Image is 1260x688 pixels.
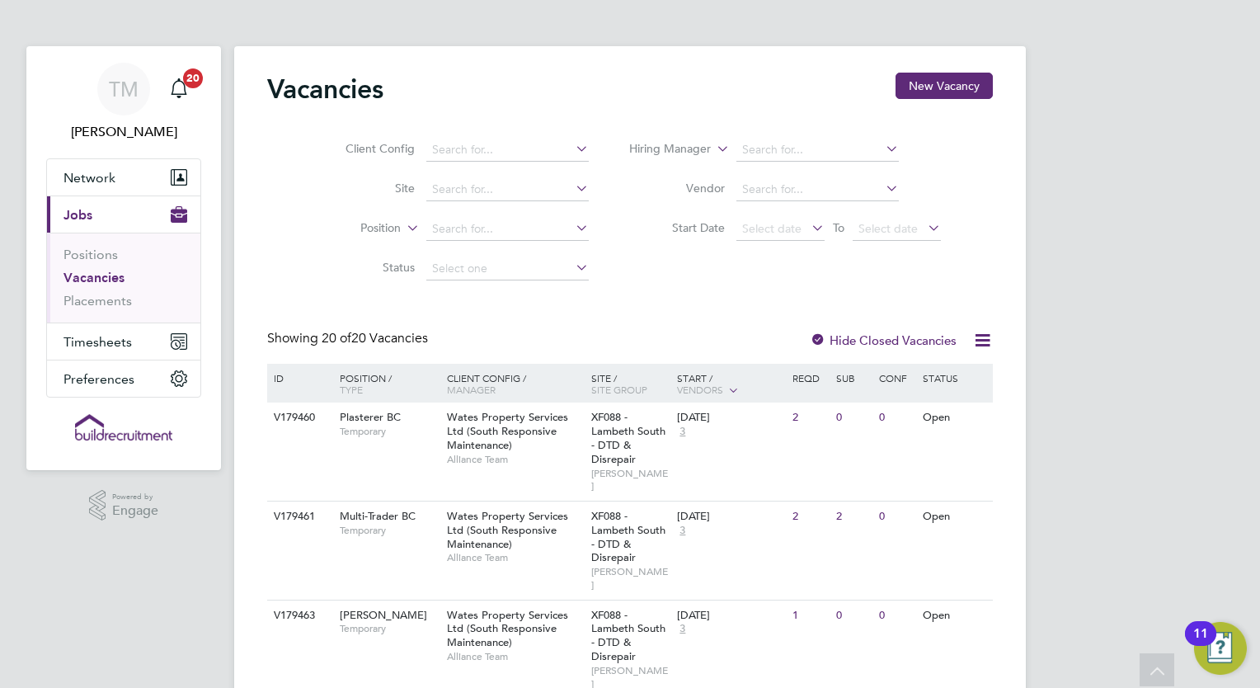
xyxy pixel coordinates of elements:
span: Preferences [63,371,134,387]
button: Preferences [47,360,200,397]
span: XF088 - Lambeth South - DTD & Disrepair [591,608,665,664]
span: Alliance Team [447,551,583,564]
div: 2 [832,502,875,532]
div: Client Config / [443,364,587,403]
button: Timesheets [47,323,200,360]
span: Plasterer BC [340,410,401,424]
div: 0 [832,403,875,433]
span: 3 [677,622,688,636]
div: 2 [788,403,831,433]
a: Vacancies [63,270,125,285]
button: Jobs [47,196,200,233]
label: Position [306,220,401,237]
span: 20 Vacancies [322,330,428,346]
button: New Vacancy [896,73,993,99]
span: XF088 - Lambeth South - DTD & Disrepair [591,509,665,565]
label: Client Config [320,141,415,156]
div: [DATE] [677,510,784,524]
span: Temporary [340,425,439,438]
a: TM[PERSON_NAME] [46,63,201,142]
input: Search for... [736,178,899,201]
span: Jobs [63,207,92,223]
div: Showing [267,330,431,347]
span: Alliance Team [447,650,583,663]
div: 0 [875,502,918,532]
span: 3 [677,425,688,439]
span: Engage [112,504,158,518]
span: Vendors [677,383,723,396]
div: Site / [587,364,674,403]
input: Search for... [426,178,589,201]
a: Positions [63,247,118,262]
div: Open [919,502,990,532]
span: Type [340,383,363,396]
a: 20 [162,63,195,115]
input: Search for... [426,139,589,162]
label: Hiring Manager [616,141,711,158]
div: [DATE] [677,609,784,623]
span: XF088 - Lambeth South - DTD & Disrepair [591,410,665,466]
div: Jobs [47,233,200,323]
div: Start / [673,364,788,405]
label: Vendor [630,181,725,196]
a: Placements [63,293,132,309]
span: Multi-Trader BC [340,509,416,523]
div: 11 [1193,634,1208,655]
input: Search for... [736,139,899,162]
div: V179460 [270,403,327,433]
a: Powered byEngage [89,490,159,521]
span: TM [109,78,139,100]
span: Site Group [591,383,647,396]
div: [DATE] [677,411,784,425]
div: 0 [832,601,875,631]
span: Network [63,170,115,186]
span: Timesheets [63,334,132,350]
img: buildrec-logo-retina.png [75,414,172,441]
label: Status [320,260,415,275]
span: Select date [742,221,802,236]
input: Select one [426,257,589,280]
span: Temporary [340,622,439,635]
span: To [828,217,849,238]
span: Powered by [112,490,158,504]
span: Wates Property Services Ltd (South Responsive Maintenance) [447,410,568,452]
button: Open Resource Center, 11 new notifications [1194,622,1247,675]
span: Wates Property Services Ltd (South Responsive Maintenance) [447,608,568,650]
div: Open [919,601,990,631]
a: Go to home page [46,414,201,441]
div: Position / [327,364,443,403]
h2: Vacancies [267,73,383,106]
nav: Main navigation [26,46,221,470]
button: Network [47,159,200,196]
div: 1 [788,601,831,631]
span: [PERSON_NAME] [591,467,670,492]
div: 0 [875,601,918,631]
div: Sub [832,364,875,392]
span: Select date [858,221,918,236]
div: Open [919,403,990,433]
span: [PERSON_NAME] [591,565,670,591]
div: Status [919,364,990,392]
div: Reqd [788,364,831,392]
input: Search for... [426,218,589,241]
span: 3 [677,524,688,538]
div: Conf [875,364,918,392]
span: Tom Morgan [46,122,201,142]
label: Site [320,181,415,196]
label: Start Date [630,220,725,235]
div: 0 [875,403,918,433]
span: 20 of [322,330,351,346]
div: V179461 [270,502,327,532]
span: 20 [183,68,203,88]
label: Hide Closed Vacancies [810,332,957,348]
div: ID [270,364,327,392]
span: Manager [447,383,496,396]
span: Alliance Team [447,453,583,466]
div: 2 [788,502,831,532]
div: V179463 [270,601,327,631]
span: [PERSON_NAME] [340,608,427,622]
span: Wates Property Services Ltd (South Responsive Maintenance) [447,509,568,551]
span: Temporary [340,524,439,537]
